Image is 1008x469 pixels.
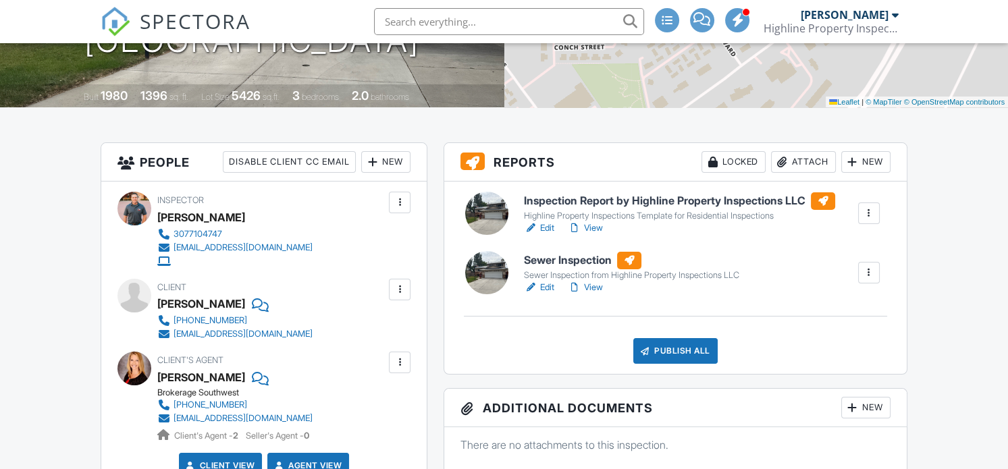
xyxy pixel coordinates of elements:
[292,88,300,103] div: 3
[157,282,186,292] span: Client
[524,221,554,235] a: Edit
[568,221,603,235] a: View
[157,412,313,425] a: [EMAIL_ADDRESS][DOMAIN_NAME]
[174,229,222,240] div: 3077104747
[101,88,128,103] div: 1980
[174,242,313,253] div: [EMAIL_ADDRESS][DOMAIN_NAME]
[374,8,644,35] input: Search everything...
[201,92,230,102] span: Lot Size
[174,431,240,441] span: Client's Agent -
[157,367,245,387] a: [PERSON_NAME]
[568,281,603,294] a: View
[460,437,891,452] p: There are no attachments to this inspection.
[904,98,1005,106] a: © OpenStreetMap contributors
[444,389,907,427] h3: Additional Documents
[302,92,339,102] span: bedrooms
[84,92,99,102] span: Built
[841,397,891,418] div: New
[140,88,167,103] div: 1396
[174,413,313,424] div: [EMAIL_ADDRESS][DOMAIN_NAME]
[829,98,859,106] a: Leaflet
[764,22,899,35] div: Highline Property Inspections
[524,270,739,281] div: Sewer Inspection from Highline Property Inspections LLC
[101,7,130,36] img: The Best Home Inspection Software - Spectora
[361,151,410,173] div: New
[866,98,902,106] a: © MapTiler
[524,281,554,294] a: Edit
[223,151,356,173] div: Disable Client CC Email
[352,88,369,103] div: 2.0
[524,252,739,281] a: Sewer Inspection Sewer Inspection from Highline Property Inspections LLC
[633,338,718,364] div: Publish All
[157,398,313,412] a: [PHONE_NUMBER]
[841,151,891,173] div: New
[304,431,309,441] strong: 0
[174,329,313,339] div: [EMAIL_ADDRESS][DOMAIN_NAME]
[157,227,313,241] a: 3077104747
[232,88,261,103] div: 5426
[524,211,835,221] div: Highline Property Inspections Template for Residential Inspections
[157,355,223,365] span: Client's Agent
[444,143,907,182] h3: Reports
[371,92,409,102] span: bathrooms
[140,7,250,35] span: SPECTORA
[524,192,835,210] h6: Inspection Report by Highline Property Inspections LLC
[157,195,204,205] span: Inspector
[157,314,313,327] a: [PHONE_NUMBER]
[524,252,739,269] h6: Sewer Inspection
[701,151,766,173] div: Locked
[101,18,250,47] a: SPECTORA
[174,315,247,326] div: [PHONE_NUMBER]
[861,98,864,106] span: |
[524,192,835,222] a: Inspection Report by Highline Property Inspections LLC Highline Property Inspections Template for...
[157,294,245,314] div: [PERSON_NAME]
[801,8,888,22] div: [PERSON_NAME]
[157,241,313,254] a: [EMAIL_ADDRESS][DOMAIN_NAME]
[246,431,309,441] span: Seller's Agent -
[157,207,245,227] div: [PERSON_NAME]
[771,151,836,173] div: Attach
[101,143,427,182] h3: People
[174,399,247,410] div: [PHONE_NUMBER]
[233,431,238,441] strong: 2
[157,387,323,398] div: Brokerage Southwest
[263,92,280,102] span: sq.ft.
[157,327,313,341] a: [EMAIL_ADDRESS][DOMAIN_NAME]
[169,92,188,102] span: sq. ft.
